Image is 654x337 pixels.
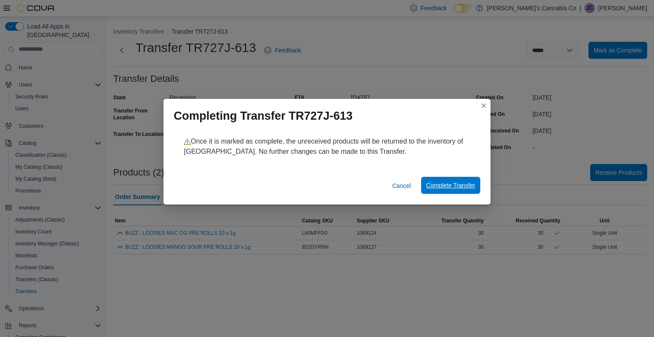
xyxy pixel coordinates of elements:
button: Cancel [389,177,414,194]
span: Cancel [392,181,411,190]
button: Closes this modal window [479,101,489,111]
span: Complete Transfer [426,181,475,190]
h1: Completing Transfer TR727J-613 [174,109,353,123]
button: Complete Transfer [421,177,480,194]
p: Once it is marked as complete, the unreceived products will be returned to the inventory of [GEOG... [184,136,470,157]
